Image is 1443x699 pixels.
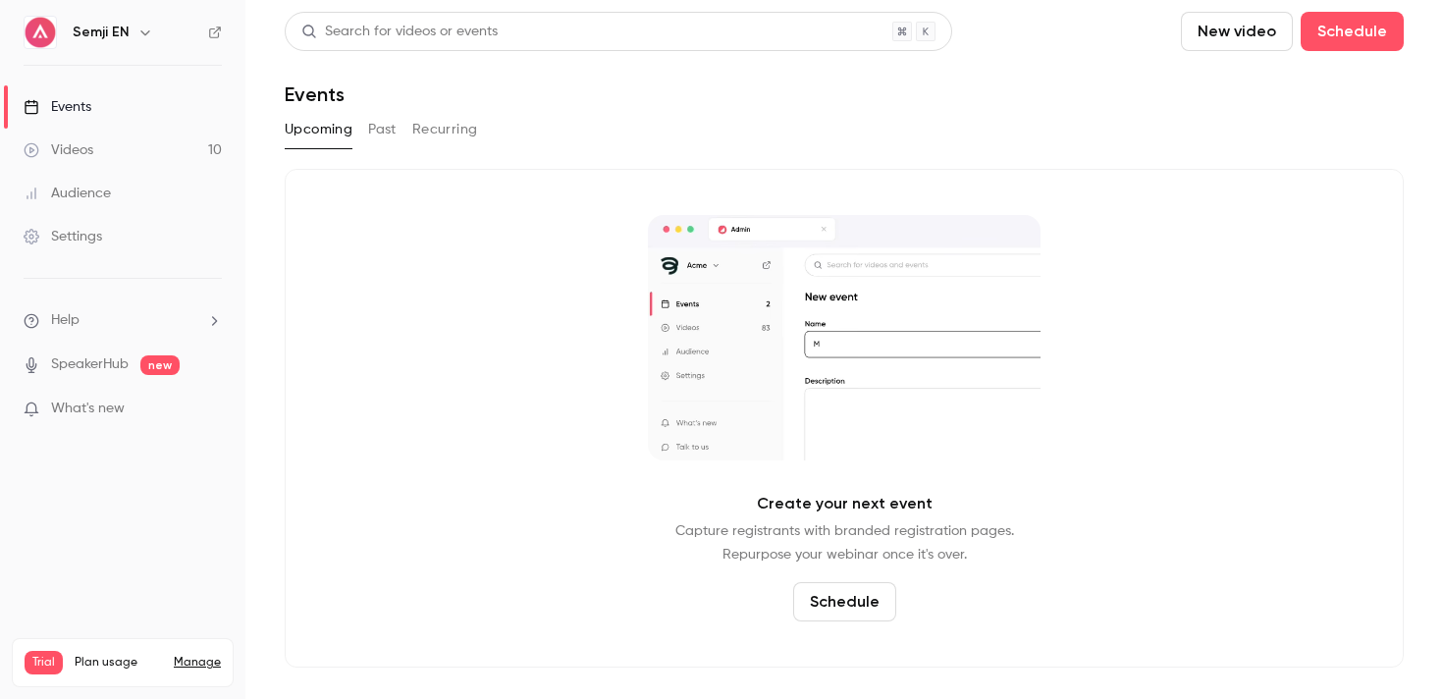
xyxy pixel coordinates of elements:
button: Recurring [412,114,478,145]
button: Schedule [793,582,896,621]
h1: Events [285,82,345,106]
img: Semji EN [25,17,56,48]
button: Past [368,114,397,145]
span: Trial [25,651,63,674]
div: Search for videos or events [301,22,498,42]
button: New video [1181,12,1293,51]
div: Events [24,97,91,117]
p: Create your next event [757,492,933,515]
div: Videos [24,140,93,160]
button: Upcoming [285,114,352,145]
a: Manage [174,655,221,671]
h6: Semji EN [73,23,130,42]
span: Help [51,310,80,331]
a: SpeakerHub [51,354,129,375]
span: new [140,355,180,375]
p: Capture registrants with branded registration pages. Repurpose your webinar once it's over. [675,519,1014,566]
iframe: Noticeable Trigger [198,401,222,418]
span: Plan usage [75,655,162,671]
li: help-dropdown-opener [24,310,222,331]
div: Audience [24,184,111,203]
button: Schedule [1301,12,1404,51]
span: What's new [51,399,125,419]
div: Settings [24,227,102,246]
